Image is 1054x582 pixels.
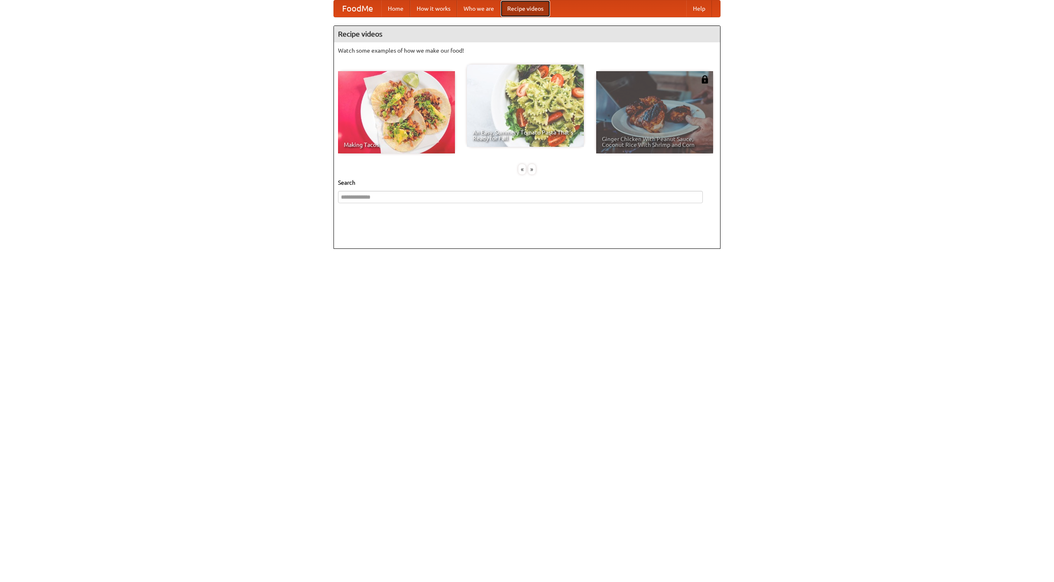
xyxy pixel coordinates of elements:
a: Making Tacos [338,71,455,153]
h4: Recipe videos [334,26,720,42]
a: Who we are [457,0,501,17]
h5: Search [338,179,716,187]
a: Recipe videos [501,0,550,17]
a: FoodMe [334,0,381,17]
p: Watch some examples of how we make our food! [338,46,716,55]
a: Home [381,0,410,17]
img: 483408.png [701,75,709,83]
span: An Easy, Summery Tomato Pasta That's Ready for Fall [473,130,578,141]
div: » [528,164,536,174]
a: Help [686,0,712,17]
a: How it works [410,0,457,17]
span: Making Tacos [344,142,449,148]
div: « [518,164,526,174]
a: An Easy, Summery Tomato Pasta That's Ready for Fall [467,65,584,147]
